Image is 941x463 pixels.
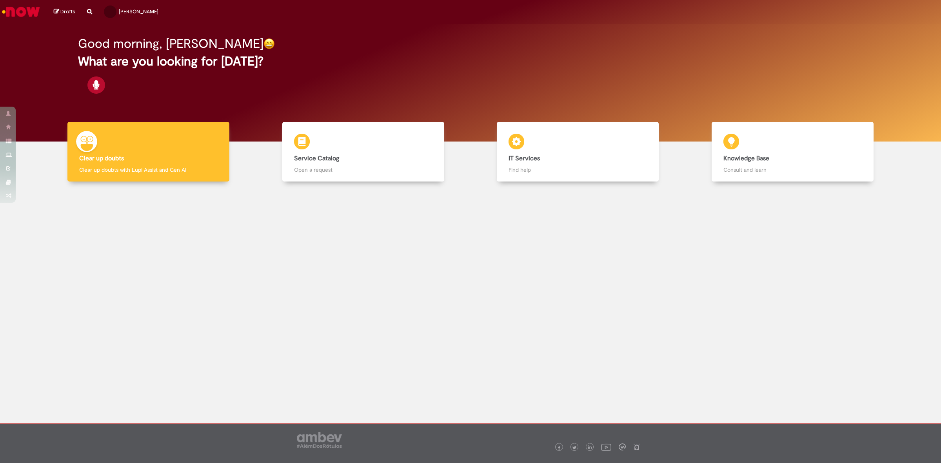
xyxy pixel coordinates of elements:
[78,37,263,51] h2: Good morning, [PERSON_NAME]
[54,8,75,16] a: Drafts
[297,432,342,448] img: logo_footer_ambev_rotulo_gray.png
[572,446,576,450] img: logo_footer_twitter.png
[619,443,626,450] img: logo_footer_workplace.png
[79,166,218,174] p: Clear up doubts with Lupi Assist and Gen AI
[470,122,685,182] a: IT Services Find help
[119,8,158,15] span: [PERSON_NAME]
[263,38,275,49] img: happy-face.png
[557,446,561,450] img: logo_footer_facebook.png
[509,154,540,162] b: IT Services
[685,122,900,182] a: Knowledge Base Consult and learn
[78,54,863,68] h2: What are you looking for [DATE]?
[41,122,256,182] a: Clear up doubts Clear up doubts with Lupi Assist and Gen AI
[601,442,611,452] img: logo_footer_youtube.png
[256,122,471,182] a: Service Catalog Open a request
[509,166,647,174] p: Find help
[588,445,592,450] img: logo_footer_linkedin.png
[723,154,769,162] b: Knowledge Base
[723,166,862,174] p: Consult and learn
[294,154,340,162] b: Service Catalog
[633,443,640,450] img: logo_footer_naosei.png
[60,8,75,15] span: Drafts
[294,166,432,174] p: Open a request
[79,154,124,162] b: Clear up doubts
[1,4,41,20] img: ServiceNow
